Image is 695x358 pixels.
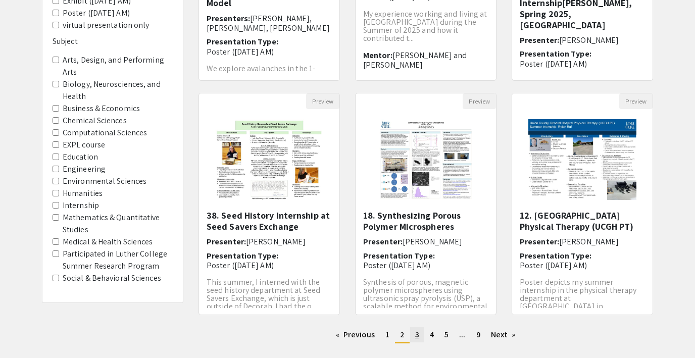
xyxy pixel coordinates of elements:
span: Presentation Type: [363,250,435,261]
h6: Presenter: [520,35,645,45]
label: Computational Sciences [63,127,147,139]
button: Preview [463,93,496,109]
span: Presentation Type: [207,250,278,261]
label: EXPL course [63,139,105,151]
label: Participated in Luther College Summer Research Program [63,248,173,272]
h6: Presenter: [207,237,332,246]
span: [PERSON_NAME] and [PERSON_NAME] [363,50,467,70]
label: Engineering [63,163,106,175]
label: Biology, Neurosciences, and Health [63,78,173,103]
p: Poster ([DATE] AM) [207,261,332,270]
span: 5 [444,329,449,340]
div: Open Presentation <p>18. Synthesizing Porous Polymer Microspheres</p> [355,93,497,315]
span: [PERSON_NAME] [246,236,306,247]
h6: Subject [53,36,173,46]
span: [PERSON_NAME] [403,236,462,247]
p: My experience working and living at [GEOGRAPHIC_DATA] during the Summer of 2025 and how it contri... [363,10,488,42]
span: 9 [476,329,480,340]
a: Next page [486,327,521,342]
span: 1 [385,329,389,340]
p: Poster ([DATE] AM) [520,59,645,69]
p: Poster ([DATE] AM) [207,47,332,57]
span: Mentor: [363,50,392,61]
label: Chemical Sciences [63,115,127,127]
button: Preview [619,93,653,109]
div: Open Presentation <p>12. Union County General Hospital Physical Therapy (UCGH PT)</p> [512,93,653,315]
span: Presentation Type: [520,250,591,261]
span: ... [459,329,465,340]
ul: Pagination [198,327,653,343]
div: Open Presentation <p>38. Seed History Internship at Seed Savers Exchange</p> [198,93,340,315]
img: <p>38. Seed History Internship at Seed Savers Exchange</p> [205,109,333,210]
h5: 12. [GEOGRAPHIC_DATA] Physical Therapy (UCGH PT) [520,210,645,232]
p: Poster ([DATE] AM) [520,261,645,270]
h5: 18. Synthesizing Porous Polymer Microspheres [363,210,488,232]
span: [PERSON_NAME] [559,35,619,45]
p: This summer, I interned with the seed history department at Seed Savers Exchange, which is just o... [207,278,332,311]
h6: Presenter: [363,237,488,246]
button: Preview [306,93,339,109]
label: Internship [63,199,99,212]
label: Mathematics & Quantitative Studies [63,212,173,236]
p: Synthesis of porous, magnetic polymer microspheres using ultrasonic spray pyrolysis (USP), a scal... [363,278,488,319]
label: Humanities [63,187,103,199]
h6: Presenter: [520,237,645,246]
label: Medical & Health Sciences [63,236,153,248]
h5: 38. Seed History Internship at Seed Savers Exchange [207,210,332,232]
span: Presentation Type: [207,36,278,47]
img: <p>12. Union County General Hospital Physical Therapy (UCGH PT)</p> [518,109,646,210]
h6: Presenters: [207,14,332,33]
label: Education [63,151,98,163]
span: [PERSON_NAME], [PERSON_NAME], [PERSON_NAME] [207,13,330,33]
a: Previous page [331,327,380,342]
iframe: Chat [8,313,43,350]
span: 3 [415,329,419,340]
p: Poster depicts my summer internship in the physical therapy department at [GEOGRAPHIC_DATA] in [G... [520,278,645,327]
label: Poster ([DATE] AM) [63,7,130,19]
img: <p>18. Synthesizing Porous Polymer Microspheres</p> [369,109,483,210]
label: Business & Economics [63,103,140,115]
span: [PERSON_NAME] [559,236,619,247]
label: Arts, Design, and Performing Arts [63,54,173,78]
label: virtual presentation only [63,19,150,31]
label: Environmental Sciences [63,175,146,187]
p: Poster ([DATE] AM) [363,261,488,270]
span: Presentation Type: [520,48,591,59]
span: 4 [430,329,434,340]
label: Social & Behavioral Sciences [63,272,161,284]
span: 2 [400,329,405,340]
p: We explore avalanches in the 1-dimensional sandpile model, [207,65,332,81]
